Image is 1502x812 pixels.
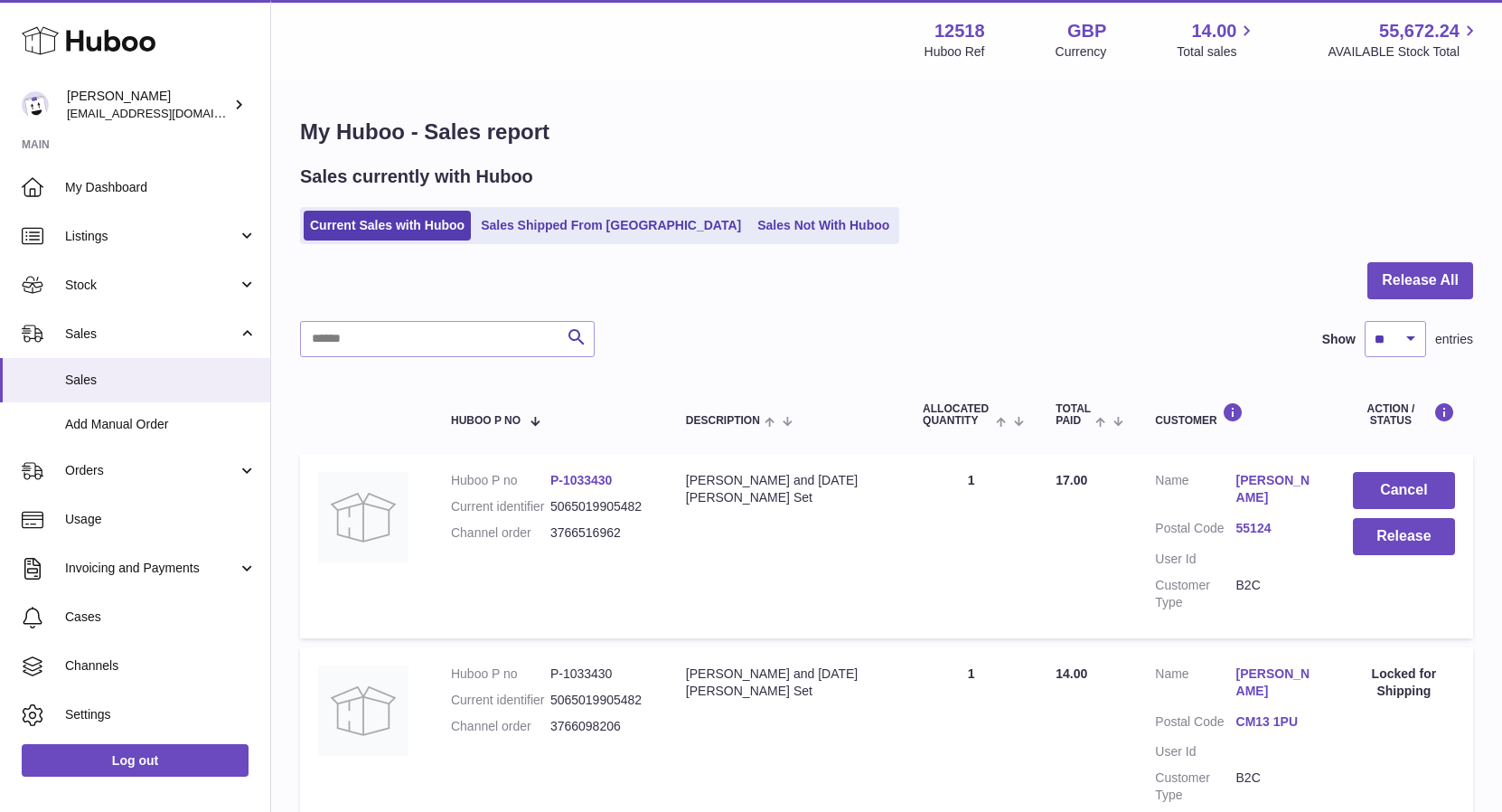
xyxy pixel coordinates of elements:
span: Listings [65,228,238,245]
dt: Current identifier [451,498,550,515]
dt: Channel order [451,524,550,542]
span: Total paid [1056,403,1091,427]
h1: My Huboo - Sales report [300,118,1473,146]
div: Currency [1056,43,1107,61]
span: Sales [65,372,257,389]
dt: Name [1155,472,1235,511]
a: Current Sales with Huboo [304,211,471,241]
span: Add Manual Order [65,416,257,433]
span: AVAILABLE Stock Total [1328,43,1480,61]
dd: B2C [1236,770,1317,804]
a: Sales Shipped From [GEOGRAPHIC_DATA] [474,211,747,241]
span: Stock [65,277,238,294]
strong: GBP [1067,19,1106,43]
dd: B2C [1236,577,1317,611]
img: no-photo.jpg [318,472,408,562]
dt: Huboo P no [451,666,550,683]
span: Sales [65,326,238,343]
span: Cases [65,609,257,626]
a: 55124 [1236,520,1317,537]
dd: P-1033430 [550,666,650,683]
dt: Channel order [451,718,550,735]
td: 1 [905,454,1037,637]
h2: Sales currently with Huboo [300,165,533,189]
div: Huboo Ref [925,43,985,61]
a: 55,672.24 AVAILABLE Stock Total [1328,19,1480,61]
button: Cancel [1353,472,1455,509]
a: [PERSON_NAME] [1236,472,1317,506]
span: Channels [65,657,257,675]
dt: Customer Type [1155,577,1235,611]
img: no-photo.jpg [318,666,408,756]
span: entries [1435,331,1473,348]
strong: 12518 [934,19,985,43]
span: 55,672.24 [1379,19,1460,43]
div: [PERSON_NAME] and [DATE][PERSON_NAME] Set [686,472,887,506]
a: 14.00 Total sales [1177,19,1257,61]
img: caitlin@fancylamp.co [22,91,49,118]
div: Action / Status [1353,402,1455,427]
dt: Name [1155,666,1235,704]
div: Customer [1155,402,1316,427]
span: 17.00 [1056,473,1087,487]
div: [PERSON_NAME] [67,88,230,122]
dt: User Id [1155,551,1235,568]
div: Locked for Shipping [1353,666,1455,700]
dt: Current identifier [451,692,550,709]
dt: User Id [1155,743,1235,760]
span: Huboo P no [451,415,521,427]
dt: Huboo P no [451,472,550,489]
dt: Postal Code [1155,520,1235,542]
span: [EMAIL_ADDRESS][DOMAIN_NAME] [67,106,266,120]
div: [PERSON_NAME] and [DATE][PERSON_NAME] Set [686,666,887,700]
a: [PERSON_NAME] [1236,666,1317,700]
span: Settings [65,706,257,723]
dt: Postal Code [1155,713,1235,735]
a: Sales Not With Huboo [751,211,896,241]
dd: 3766098206 [550,718,650,735]
a: Log out [22,744,249,777]
dd: 3766516962 [550,524,650,542]
span: 14.00 [1056,666,1087,681]
span: Invoicing and Payments [65,560,238,577]
span: Description [686,415,760,427]
span: My Dashboard [65,179,257,196]
dt: Customer Type [1155,770,1235,804]
span: Usage [65,511,257,528]
label: Show [1322,331,1356,348]
button: Release All [1367,262,1473,299]
span: Orders [65,462,238,479]
span: 14.00 [1191,19,1236,43]
span: ALLOCATED Quantity [923,403,991,427]
dd: 5065019905482 [550,498,650,515]
dd: 5065019905482 [550,692,650,709]
span: Total sales [1177,43,1257,61]
button: Release [1353,518,1455,555]
a: P-1033430 [550,473,613,487]
a: CM13 1PU [1236,713,1317,731]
